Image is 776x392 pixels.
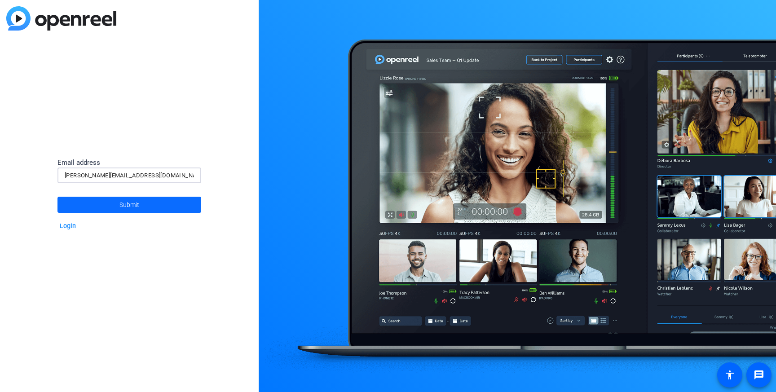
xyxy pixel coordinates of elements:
[57,197,201,213] button: Submit
[57,159,100,167] span: Email address
[119,194,139,216] span: Submit
[60,222,76,230] a: Login
[6,6,116,31] img: blue-gradient.svg
[724,370,735,380] mat-icon: accessibility
[754,370,764,380] mat-icon: message
[65,170,194,181] input: Email address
